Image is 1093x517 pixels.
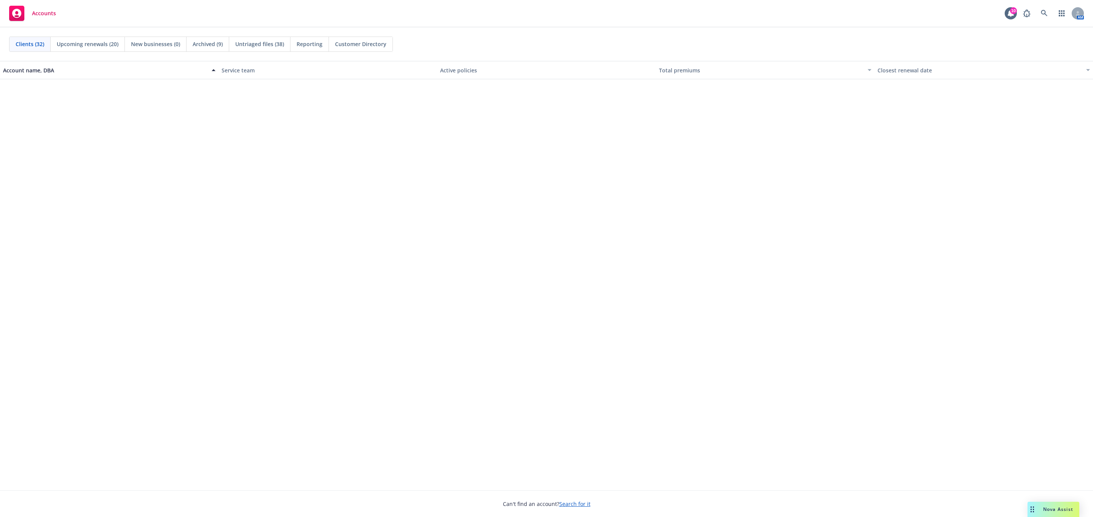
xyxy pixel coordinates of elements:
[57,40,118,48] span: Upcoming renewals (20)
[1028,502,1079,517] button: Nova Assist
[222,66,434,74] div: Service team
[440,66,653,74] div: Active policies
[1019,6,1034,21] a: Report a Bug
[1028,502,1037,517] div: Drag to move
[503,500,590,508] span: Can't find an account?
[659,66,863,74] div: Total premiums
[32,10,56,16] span: Accounts
[335,40,386,48] span: Customer Directory
[656,61,874,79] button: Total premiums
[16,40,44,48] span: Clients (32)
[193,40,223,48] span: Archived (9)
[3,66,207,74] div: Account name, DBA
[1043,506,1073,512] span: Nova Assist
[559,500,590,507] a: Search for it
[437,61,656,79] button: Active policies
[1037,6,1052,21] a: Search
[219,61,437,79] button: Service team
[1010,7,1017,14] div: 10
[874,61,1093,79] button: Closest renewal date
[1054,6,1069,21] a: Switch app
[6,3,59,24] a: Accounts
[235,40,284,48] span: Untriaged files (38)
[131,40,180,48] span: New businesses (0)
[878,66,1082,74] div: Closest renewal date
[297,40,322,48] span: Reporting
